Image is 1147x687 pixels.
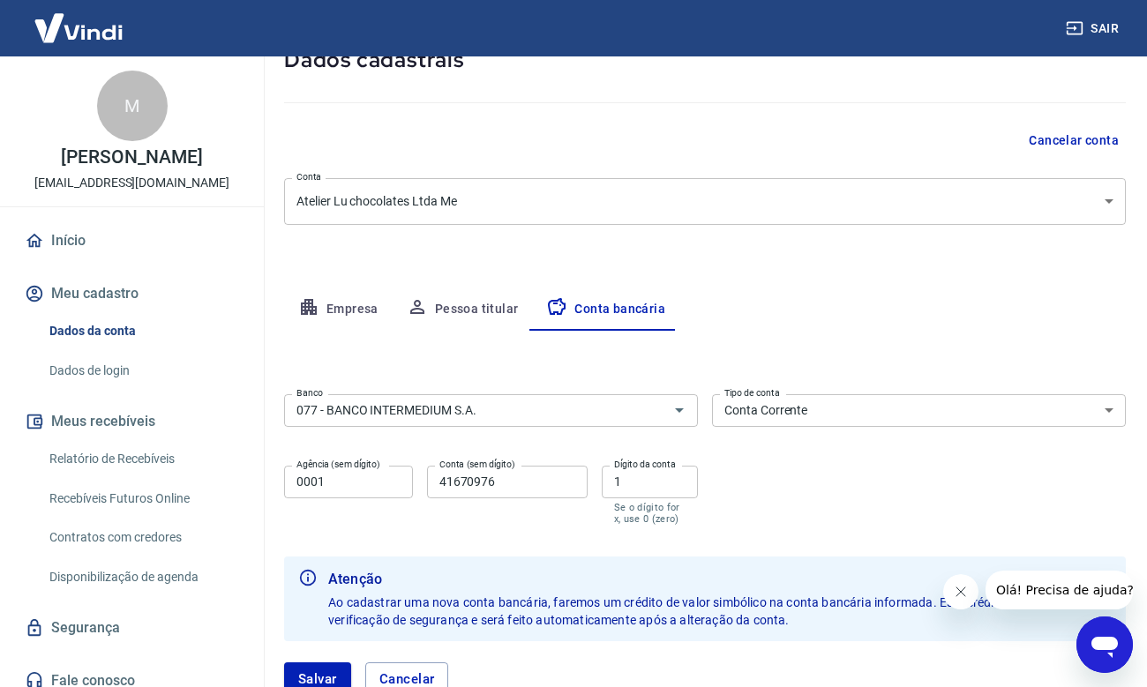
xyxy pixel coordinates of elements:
[21,609,243,647] a: Segurança
[614,502,686,525] p: Se o dígito for x, use 0 (zero)
[42,559,243,595] a: Disponibilização de agenda
[21,221,243,260] a: Início
[393,288,533,331] button: Pessoa titular
[284,46,1126,74] h5: Dados cadastrais
[667,398,692,422] button: Abrir
[42,353,243,389] a: Dados de login
[296,170,321,183] label: Conta
[61,148,202,167] p: [PERSON_NAME]
[943,574,978,609] iframe: Fechar mensagem
[97,71,168,141] div: M
[532,288,679,331] button: Conta bancária
[439,458,515,471] label: Conta (sem dígito)
[21,1,136,55] img: Vindi
[21,402,243,441] button: Meus recebíveis
[42,481,243,517] a: Recebíveis Futuros Online
[284,288,393,331] button: Empresa
[1062,12,1126,45] button: Sair
[21,274,243,313] button: Meu cadastro
[328,569,1112,590] b: Atenção
[986,571,1133,609] iframe: Mensagem da empresa
[296,386,323,400] label: Banco
[42,313,243,349] a: Dados da conta
[1076,616,1133,673] iframe: Botão para abrir a janela de mensagens
[34,174,229,192] p: [EMAIL_ADDRESS][DOMAIN_NAME]
[296,458,380,471] label: Agência (sem dígito)
[11,12,148,26] span: Olá! Precisa de ajuda?
[614,458,676,471] label: Dígito da conta
[42,441,243,477] a: Relatório de Recebíveis
[42,519,243,556] a: Contratos com credores
[1022,124,1126,157] button: Cancelar conta
[328,595,1091,627] span: Ao cadastrar uma nova conta bancária, faremos um crédito de valor simbólico na conta bancária inf...
[284,178,1126,225] div: Atelier Lu chocolates Ltda Me
[724,386,780,400] label: Tipo de conta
